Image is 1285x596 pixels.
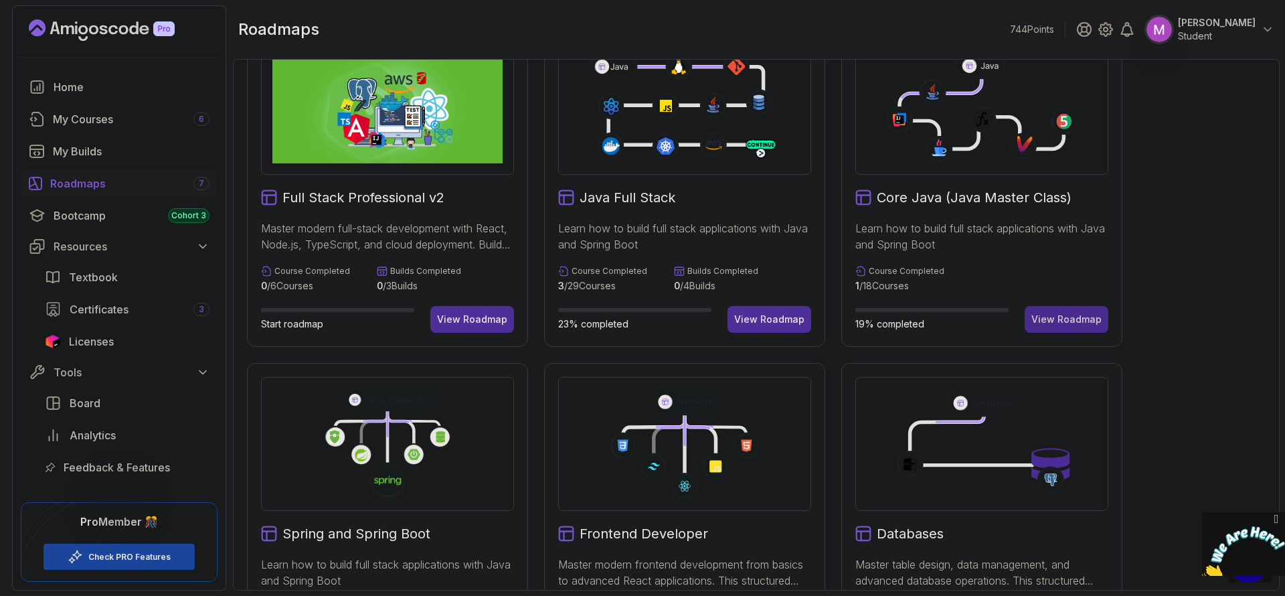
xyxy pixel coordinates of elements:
span: 19% completed [855,318,924,329]
p: / 3 Builds [377,279,461,293]
a: Check PRO Features [88,552,171,563]
span: 1 [855,280,859,291]
p: Master modern full-stack development with React, Node.js, TypeScript, and cloud deployment. Build... [261,220,514,252]
button: View Roadmap [727,306,811,333]
div: Bootcamp [54,208,209,224]
p: 744 Points [1010,23,1054,36]
a: analytics [37,422,218,449]
span: 0 [674,280,680,291]
span: Feedback & Features [64,459,170,475]
div: View Roadmap [734,313,804,326]
div: View Roadmap [1031,313,1102,326]
p: Master table design, data management, and advanced database operations. This structured learning ... [855,556,1108,589]
p: Learn how to build full stack applications with Java and Spring Boot [855,220,1108,252]
h2: roadmaps [238,19,319,40]
a: feedback [37,454,218,481]
a: roadmaps [21,170,218,197]
div: View Roadmap [437,313,507,326]
img: Full Stack Professional v2 [272,52,503,163]
div: My Courses [53,111,209,127]
span: Textbook [69,269,118,285]
p: Student [1178,29,1256,43]
p: / 4 Builds [674,279,758,293]
button: View Roadmap [1025,306,1108,333]
h2: Spring and Spring Boot [282,524,430,543]
div: My Builds [53,143,209,159]
h2: Frontend Developer [580,524,708,543]
h2: Java Full Stack [580,188,675,207]
button: Check PRO Features [43,543,195,571]
button: Tools [21,360,218,384]
span: Licenses [69,333,114,350]
span: 3 [558,280,564,291]
a: certificates [37,296,218,323]
a: builds [21,138,218,165]
span: 23% completed [558,318,628,329]
p: / 6 Courses [261,279,350,293]
button: user profile image[PERSON_NAME]Student [1146,16,1274,43]
iframe: chat widget [1202,512,1285,576]
span: 3 [199,304,204,315]
p: Learn how to build full stack applications with Java and Spring Boot [261,556,514,589]
h2: Core Java (Java Master Class) [877,188,1072,207]
p: Master modern frontend development from basics to advanced React applications. This structured le... [558,556,811,589]
img: jetbrains icon [45,335,61,348]
p: Learn how to build full stack applications with Java and Spring Boot [558,220,811,252]
a: licenses [37,328,218,355]
div: Tools [54,364,209,380]
button: Resources [21,234,218,258]
h2: Databases [877,524,944,543]
span: Analytics [70,427,116,443]
h2: Full Stack Professional v2 [282,188,444,207]
span: Start roadmap [261,318,323,329]
a: Landing page [29,19,205,41]
p: Builds Completed [390,266,461,277]
a: home [21,74,218,100]
a: board [37,390,218,417]
span: 0 [261,280,267,291]
p: Course Completed [572,266,647,277]
span: 0 [377,280,383,291]
img: user profile image [1146,17,1172,42]
p: Course Completed [274,266,350,277]
p: Builds Completed [687,266,758,277]
a: bootcamp [21,202,218,229]
div: Roadmaps [50,175,209,192]
a: textbook [37,264,218,291]
p: Course Completed [869,266,944,277]
p: [PERSON_NAME] [1178,16,1256,29]
p: / 29 Courses [558,279,647,293]
span: Board [70,395,100,411]
span: Cohort 3 [171,210,206,221]
button: View Roadmap [430,306,514,333]
span: Certificates [70,301,128,317]
span: 6 [199,114,204,125]
div: Resources [54,238,209,254]
div: Home [54,79,209,95]
p: / 18 Courses [855,279,944,293]
span: 7 [199,178,204,189]
a: courses [21,106,218,133]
